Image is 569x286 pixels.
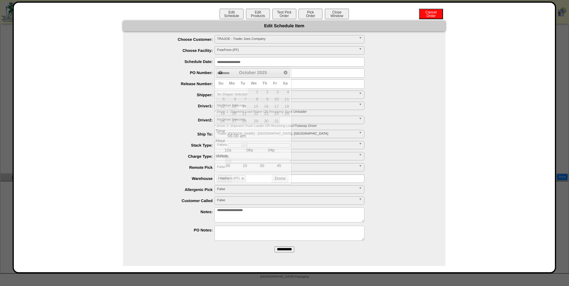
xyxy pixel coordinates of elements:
[272,9,296,19] button: Test PickOrder
[123,21,445,31] div: Edit Schedule Item
[228,134,290,139] dd: 06:00 am
[419,9,443,19] button: CancelOrder
[280,110,290,117] a: 25
[217,147,239,153] td: 12a
[248,88,259,95] a: 1
[220,9,244,19] button: EditSchedule
[260,88,270,95] a: 2
[135,82,214,86] label: Release Number:
[260,110,270,117] a: 23
[226,103,237,109] a: 13
[216,103,226,109] a: 12
[270,110,280,117] a: 24
[280,88,290,95] a: 4
[135,104,214,108] label: Driver1:
[226,96,237,102] a: 6
[260,103,270,109] a: 16
[135,176,214,181] label: Warehouse
[217,175,232,183] button: Now
[135,228,214,232] label: PO Notes:
[218,70,223,75] span: Prev
[283,70,288,75] span: Next
[216,129,290,134] dt: Time
[135,48,214,53] label: Choose Facility:
[238,96,247,102] a: 7
[238,103,247,109] a: 14
[270,88,280,95] a: 3
[217,69,224,76] a: Prev
[216,154,290,159] dt: Minute
[270,103,280,109] a: 17
[273,81,277,85] span: Friday
[325,9,349,19] button: CloseWindow
[135,59,214,64] label: Schedule Date:
[251,81,257,85] span: Wednesday
[135,70,214,75] label: PO Number:
[216,139,290,143] dt: Hour
[135,93,214,97] label: Shipper:
[226,110,237,117] a: 20
[282,69,289,76] a: Next
[270,118,280,124] a: 31
[260,118,270,124] a: 30
[239,70,256,75] span: October
[218,81,223,85] span: Sunday
[260,96,270,102] a: 9
[253,163,271,168] td: 30
[216,110,226,117] a: 19
[283,81,288,85] span: Saturday
[135,37,214,42] label: Choose Customer:
[135,198,214,203] label: Customer Called
[135,143,214,147] label: Stack Type:
[229,81,235,85] span: Monday
[248,118,259,124] a: 29
[239,147,260,153] td: 08a
[217,46,356,54] span: FreeFrom (FF)
[135,132,214,136] label: Ship To:
[248,103,259,109] a: 15
[246,9,270,19] button: EditProducts
[270,96,280,102] a: 10
[280,96,290,102] a: 11
[217,35,356,43] span: TRAJOE - Trader Joes Company
[236,163,253,168] td: 15
[238,110,247,117] a: 21
[324,13,349,18] a: CloseWindow
[135,118,214,122] label: Driver2:
[272,175,289,183] button: Done
[135,210,214,214] label: Notes:
[135,165,214,170] label: Remote Pick
[216,96,226,102] a: 5
[298,9,322,19] button: PickOrder
[271,163,288,168] td: 45
[135,154,214,159] label: Charge Type:
[260,147,282,153] td: 04p
[226,118,237,124] a: 27
[219,163,236,168] td: 00
[248,110,259,117] a: 22
[257,70,267,75] span: 2025
[210,110,445,114] div: * Driver 1: Shipment Load Picker OR Receiving Truck Unloader
[216,118,226,124] a: 26
[217,186,356,193] span: False
[217,197,356,204] span: False
[248,96,259,102] a: 8
[241,81,245,85] span: Tuesday
[210,124,445,128] div: * Driver 2: Shipment Truck Loader OR Receiving Load Putaway Driver
[135,187,214,192] label: Allergenic Pick
[280,103,290,109] a: 18
[238,118,247,124] a: 28
[262,81,267,85] span: Thursday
